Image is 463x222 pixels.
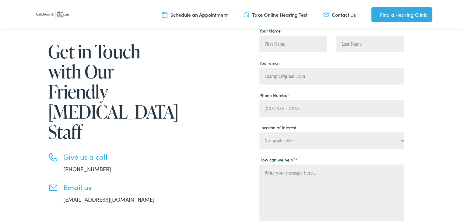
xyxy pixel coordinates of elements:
a: Contact Us [323,10,356,17]
a: Take Online Hearing Test [244,10,307,17]
input: example@gmail.com [259,67,404,83]
label: Your Name [259,26,281,33]
input: Last Name [336,34,404,51]
a: Schedule an Appointment [162,10,228,17]
input: (XXX) XXX - XXXX [259,99,404,116]
a: [PHONE_NUMBER] [63,164,111,172]
img: utility icon [371,10,377,17]
label: Location of Interest [259,123,296,130]
img: utility icon [162,10,167,17]
img: utility icon [244,10,249,17]
img: utility icon [323,10,329,17]
a: Find a Hearing Clinic [371,6,432,21]
h3: Email us [63,182,173,190]
input: First Name [259,34,327,51]
h1: Get in Touch with Our Friendly [MEDICAL_DATA] Staff [48,40,173,140]
label: Phone Number [259,91,289,97]
label: How can we help? [259,155,297,162]
a: [EMAIL_ADDRESS][DOMAIN_NAME] [63,194,155,202]
h3: Give us a call [63,151,173,160]
label: Your email [259,59,279,65]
